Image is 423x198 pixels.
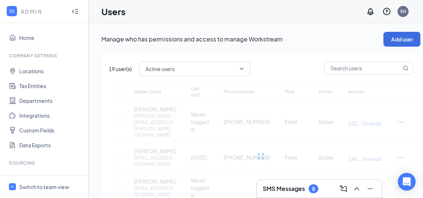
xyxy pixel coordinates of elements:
div: Switch to team view [19,183,69,191]
a: Integrations [19,108,83,123]
a: Locations [19,64,83,78]
button: Add user [383,32,420,47]
a: Departments [19,93,83,108]
svg: Minimize [366,184,375,193]
span: Active users [145,63,175,74]
svg: ChevronUp [352,184,361,193]
svg: WorkstreamLogo [10,184,15,189]
div: Company Settings [9,53,81,59]
div: Open Intercom Messenger [398,173,416,191]
a: Home [19,30,83,45]
span: 19 user(s) [109,65,132,73]
a: Data Exports [19,138,83,152]
button: Minimize [364,183,376,195]
input: Search users [325,62,401,74]
div: 8 [312,186,315,192]
h3: SMS Messages [263,185,305,193]
div: ADMIN [21,8,65,15]
svg: QuestionInfo [382,7,391,16]
button: ComposeMessage [338,183,349,195]
a: Custom Fields [19,123,83,138]
svg: Notifications [366,7,375,16]
a: Tax Entities [19,78,83,93]
svg: ComposeMessage [339,184,348,193]
button: ChevronUp [351,183,363,195]
svg: MagnifyingGlass [403,65,409,71]
h1: Users [101,5,125,18]
p: Manage who has permissions and access to manage Workstream [101,35,383,43]
svg: WorkstreamLogo [8,7,16,15]
div: Sourcing [9,160,81,166]
svg: Collapse [71,8,79,15]
a: Talent Network [19,171,83,186]
div: SH [400,8,406,14]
